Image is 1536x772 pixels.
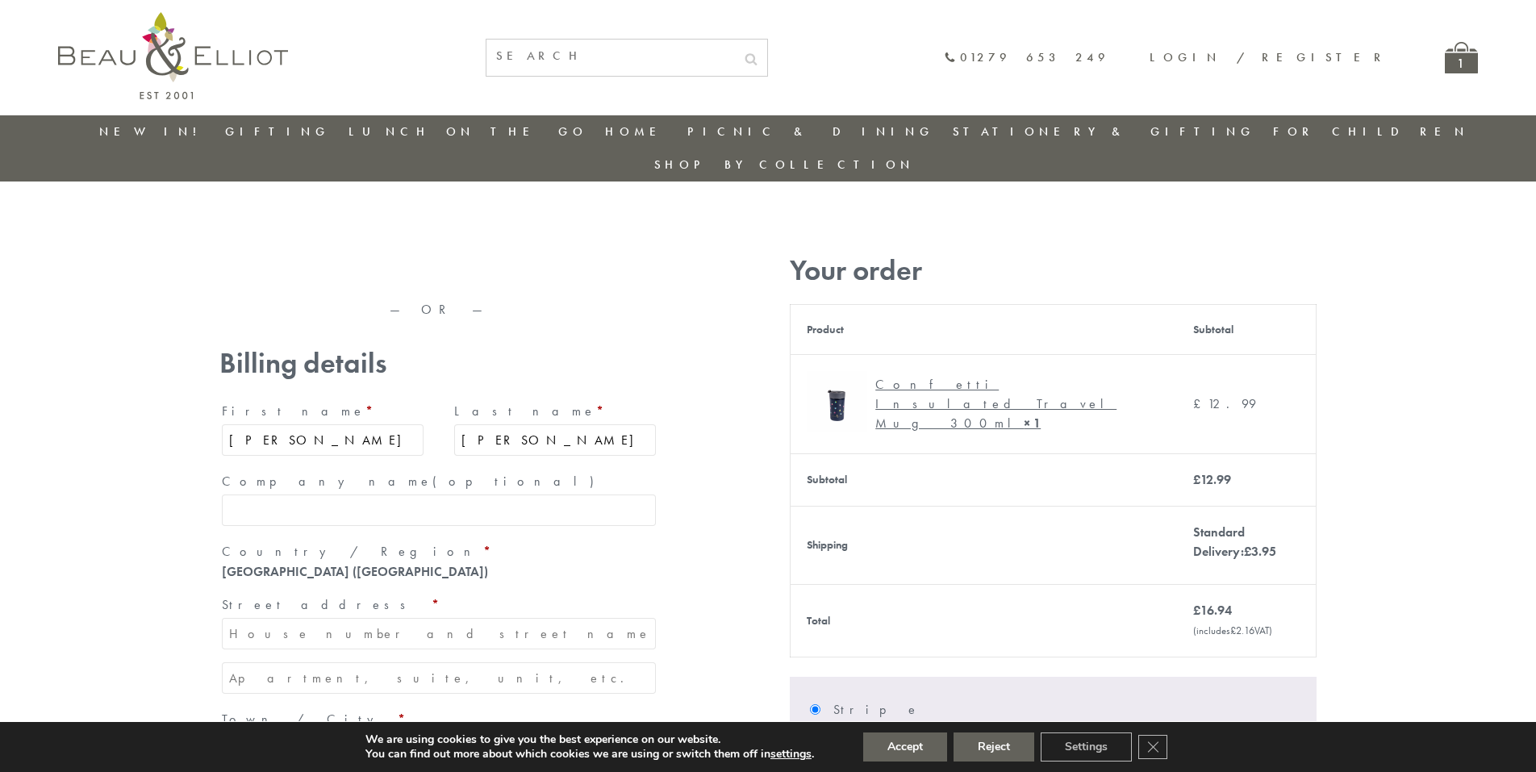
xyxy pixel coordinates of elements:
[791,584,1178,657] th: Total
[99,123,207,140] a: New in!
[1193,471,1200,488] span: £
[863,732,947,762] button: Accept
[365,732,814,747] p: We are using cookies to give you the best experience on our website.
[1193,395,1208,412] span: £
[1138,735,1167,759] button: Close GDPR Cookie Banner
[222,399,424,424] label: First name
[654,156,915,173] a: Shop by collection
[790,254,1317,287] h3: Your order
[770,747,812,762] button: settings
[944,51,1109,65] a: 01279 653 249
[1177,304,1316,354] th: Subtotal
[219,347,658,380] h3: Billing details
[1041,732,1132,762] button: Settings
[807,371,1161,437] a: Confetti Insulated Travel Mug 350ml Confetti Insulated Travel Mug 300ml× 1
[1193,602,1232,619] bdi: 16.94
[791,453,1178,506] th: Subtotal
[219,303,658,317] p: — OR —
[1193,471,1231,488] bdi: 12.99
[791,506,1178,584] th: Shipping
[225,123,330,140] a: Gifting
[1193,602,1200,619] span: £
[222,469,656,494] label: Company name
[1445,42,1478,73] a: 1
[1273,123,1469,140] a: For Children
[687,123,934,140] a: Picnic & Dining
[486,40,735,73] input: SEARCH
[1193,524,1276,560] label: Standard Delivery:
[605,123,670,140] a: Home
[1193,395,1256,412] bdi: 12.99
[1024,415,1041,432] strong: × 1
[432,473,603,490] span: (optional)
[222,618,656,649] input: House number and street name
[222,563,488,580] strong: [GEOGRAPHIC_DATA] ([GEOGRAPHIC_DATA])
[365,747,814,762] p: You can find out more about which cookies we are using or switch them off in .
[1150,49,1388,65] a: Login / Register
[833,697,1296,723] label: Stripe
[222,539,656,565] label: Country / Region
[875,375,1149,433] div: Confetti Insulated Travel Mug 300ml
[953,123,1255,140] a: Stationery & Gifting
[216,248,662,286] iframe: Secure express checkout frame
[954,732,1034,762] button: Reject
[222,707,656,732] label: Town / City
[1230,624,1254,637] span: 2.16
[222,662,656,694] input: Apartment, suite, unit, etc. (optional)
[791,304,1178,354] th: Product
[1230,624,1236,637] span: £
[58,12,288,99] img: logo
[1244,543,1251,560] span: £
[807,371,867,432] img: Confetti Insulated Travel Mug 350ml
[454,399,656,424] label: Last name
[1244,543,1276,560] bdi: 3.95
[222,592,656,618] label: Street address
[349,123,587,140] a: Lunch On The Go
[1193,624,1272,637] small: (includes VAT)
